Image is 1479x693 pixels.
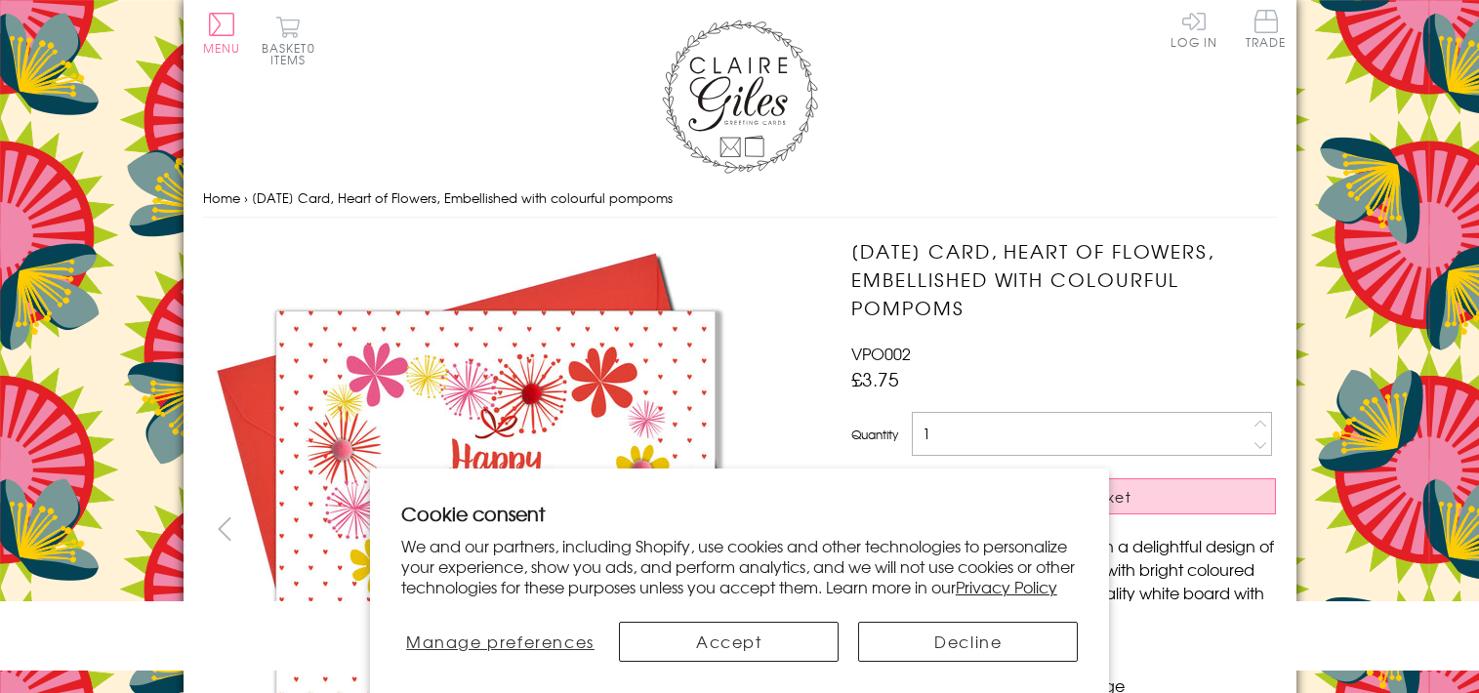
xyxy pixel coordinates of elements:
[858,622,1078,662] button: Decline
[252,188,673,207] span: [DATE] Card, Heart of Flowers, Embellished with colourful pompoms
[203,13,241,54] button: Menu
[203,39,241,57] span: Menu
[203,179,1277,219] nav: breadcrumbs
[270,39,315,68] span: 0 items
[851,342,911,365] span: VPO002
[1171,10,1217,48] a: Log In
[619,622,839,662] button: Accept
[1246,10,1287,48] span: Trade
[1246,10,1287,52] a: Trade
[851,365,899,392] span: £3.75
[401,536,1079,596] p: We and our partners, including Shopify, use cookies and other technologies to personalize your ex...
[401,500,1079,527] h2: Cookie consent
[956,575,1057,598] a: Privacy Policy
[406,630,595,653] span: Manage preferences
[662,20,818,174] img: Claire Giles Greetings Cards
[244,188,248,207] span: ›
[401,622,600,662] button: Manage preferences
[262,16,315,65] button: Basket0 items
[851,237,1276,321] h1: [DATE] Card, Heart of Flowers, Embellished with colourful pompoms
[851,426,898,443] label: Quantity
[203,188,240,207] a: Home
[203,507,247,550] button: prev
